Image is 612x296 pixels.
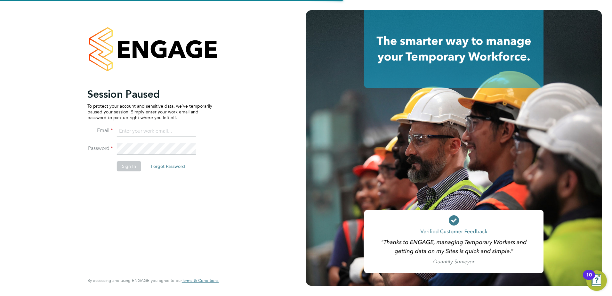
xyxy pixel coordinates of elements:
[586,270,607,291] button: Open Resource Center, 10 new notifications
[182,278,219,283] a: Terms & Conditions
[87,88,212,101] h2: Session Paused
[117,126,196,137] input: Enter your work email...
[87,278,219,283] span: By accessing and using ENGAGE you agree to our
[87,127,113,134] label: Email
[87,145,113,152] label: Password
[146,161,190,171] button: Forgot Password
[87,103,212,121] p: To protect your account and sensitive data, we've temporarily paused your session. Simply enter y...
[117,161,141,171] button: Sign In
[586,275,592,283] div: 10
